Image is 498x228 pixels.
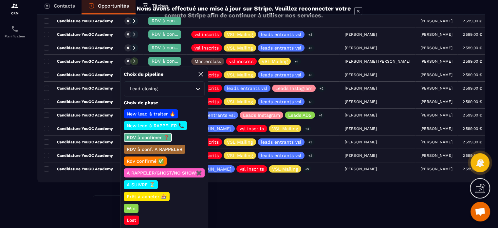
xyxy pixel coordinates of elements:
p: 2 599,00 € [463,113,482,117]
p: Candidature YouGC Academy [44,99,113,104]
p: A RAPPELER/GHOST/NO SHOW✖️ [126,170,203,176]
p: Candidature YouGC Academy [44,113,113,118]
p: Candidature YouGC Academy [44,32,113,37]
p: VSL Mailing [272,167,298,171]
p: Planificateur [2,34,28,38]
div: Search for option [93,196,123,211]
p: Candidature YouGC Academy [44,45,113,51]
p: Candidature YouGC Academy [44,153,113,158]
p: 2 599,00 € [463,32,482,37]
p: [PERSON_NAME] [420,140,452,144]
p: leads entrants vsl [194,113,235,117]
p: 2 599,00 € [463,167,482,171]
p: +3 [306,98,315,105]
p: Tâches [152,3,169,9]
p: leads entrants vsl [261,99,301,104]
img: scheduler [11,25,19,33]
p: 2 599,00 € [463,46,482,50]
p: +1 [317,112,324,119]
p: +3 [306,152,315,159]
p: VSL Mailing [227,99,253,104]
p: VSL Mailing [227,153,253,158]
p: Candidature YouGC Academy [44,139,113,145]
p: Candidature YouGC Academy [44,126,113,131]
p: [PERSON_NAME] [420,32,452,37]
p: [PERSON_NAME] [420,99,452,104]
p: [PERSON_NAME] [420,153,452,158]
p: [PERSON_NAME] [420,46,452,50]
p: 2 599,00 € [463,153,482,158]
p: +4 [303,125,311,132]
p: [PERSON_NAME] [420,19,452,23]
p: 2 599,00 € [463,140,482,144]
p: leads entrants vsl [227,86,267,91]
p: VSL Mailing [272,126,298,131]
p: [PERSON_NAME] [420,59,452,64]
p: 2 599,00 € [463,99,482,104]
p: VSL Mailing [227,32,253,37]
p: VSL Mailing [227,73,253,77]
span: Lead closing [128,85,159,93]
span: RDV à confimer ❓ [152,31,194,37]
p: [DOMAIN_NAME] [194,126,231,131]
p: 0 [127,32,129,37]
p: [PERSON_NAME] [420,167,452,171]
div: Ouvrir le chat [470,202,490,221]
p: vsl inscrits [240,126,264,131]
p: Leads Instagram [275,86,312,91]
p: New lead à traiter 🔥 [126,111,176,117]
p: RDV à confimer ❓ [126,134,170,141]
p: +3 [306,45,315,52]
p: 01 [250,197,262,209]
p: leads entrants vsl [261,153,301,158]
p: Candidature YouGC Academy [44,72,113,77]
p: Lost [126,217,137,223]
p: Leads Instagram [243,113,280,117]
p: Choix du pipeline [124,71,163,77]
p: [PERSON_NAME] [420,113,452,117]
p: leads entrants vsl [261,140,301,144]
p: leads entrants vsl [261,32,301,37]
p: Candidature YouGC Academy [44,86,113,91]
p: CRM [2,11,28,15]
p: Candidature YouGC Academy [44,59,113,64]
p: [PERSON_NAME] [420,73,452,77]
p: vsl inscrits [229,59,253,64]
p: 0 [127,46,129,50]
p: Choix de phase [124,100,205,106]
input: Search for option [159,85,194,93]
p: +3 [306,31,315,38]
p: Masterclass [194,59,221,64]
p: [PERSON_NAME] [420,86,452,91]
p: +3 [306,139,315,146]
p: Win [126,205,137,212]
span: RDV à confimer ❓ [152,18,194,23]
p: Leads ADS [288,113,312,117]
p: A SUIVRE ⏳ [126,181,156,188]
span: RDV à confimer ❓ [152,58,194,64]
p: VSL Mailing [227,46,253,50]
p: 2 599,00 € [463,86,482,91]
p: 2 599,00 € [463,126,482,131]
p: VSL Mailing [227,140,253,144]
p: Candidature YouGC Academy [44,18,113,24]
div: Search for option [124,81,205,96]
p: vsl inscrits [194,32,219,37]
p: 0 [127,19,129,23]
p: New lead à RAPPELER 📞 [126,122,185,129]
p: vsl inscrits [240,167,264,171]
p: Opportunités [98,3,129,9]
p: leads entrants vsl [261,73,301,77]
p: 2 599,00 € [463,19,482,23]
p: VSL Mailing [262,59,287,64]
p: leads entrants vsl [261,46,301,50]
p: Contacts [54,3,75,9]
p: +3 [306,72,315,78]
p: [DOMAIN_NAME] [194,167,231,171]
p: 2 599,00 € [463,59,482,64]
p: [PERSON_NAME] [420,126,452,131]
p: RDV à conf. A RAPPELER [126,146,183,153]
p: Candidature YouGC Academy [44,166,113,172]
p: 2 599,00 € [463,73,482,77]
a: schedulerschedulerPlanificateur [2,20,28,43]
